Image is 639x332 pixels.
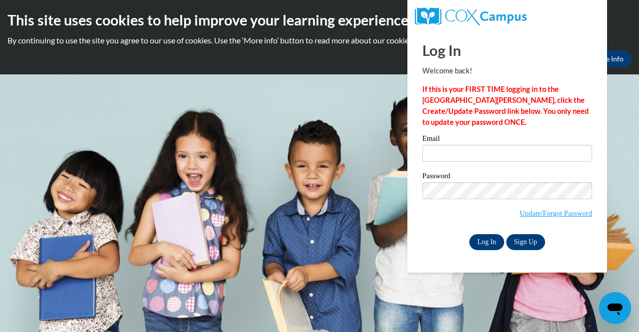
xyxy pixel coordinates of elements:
[422,135,592,145] label: Email
[7,10,632,30] h2: This site uses cookies to help improve your learning experience.
[585,51,632,67] a: More Info
[422,65,592,76] p: Welcome back!
[415,7,527,25] img: COX Campus
[422,40,592,60] h1: Log In
[422,85,589,126] strong: If this is your FIRST TIME logging in to the [GEOGRAPHIC_DATA][PERSON_NAME], click the Create/Upd...
[422,172,592,182] label: Password
[7,35,632,46] p: By continuing to use the site you agree to our use of cookies. Use the ‘More info’ button to read...
[469,234,504,250] input: Log In
[599,292,631,324] iframe: Button to launch messaging window
[520,209,592,217] a: Update/Forgot Password
[506,234,545,250] a: Sign Up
